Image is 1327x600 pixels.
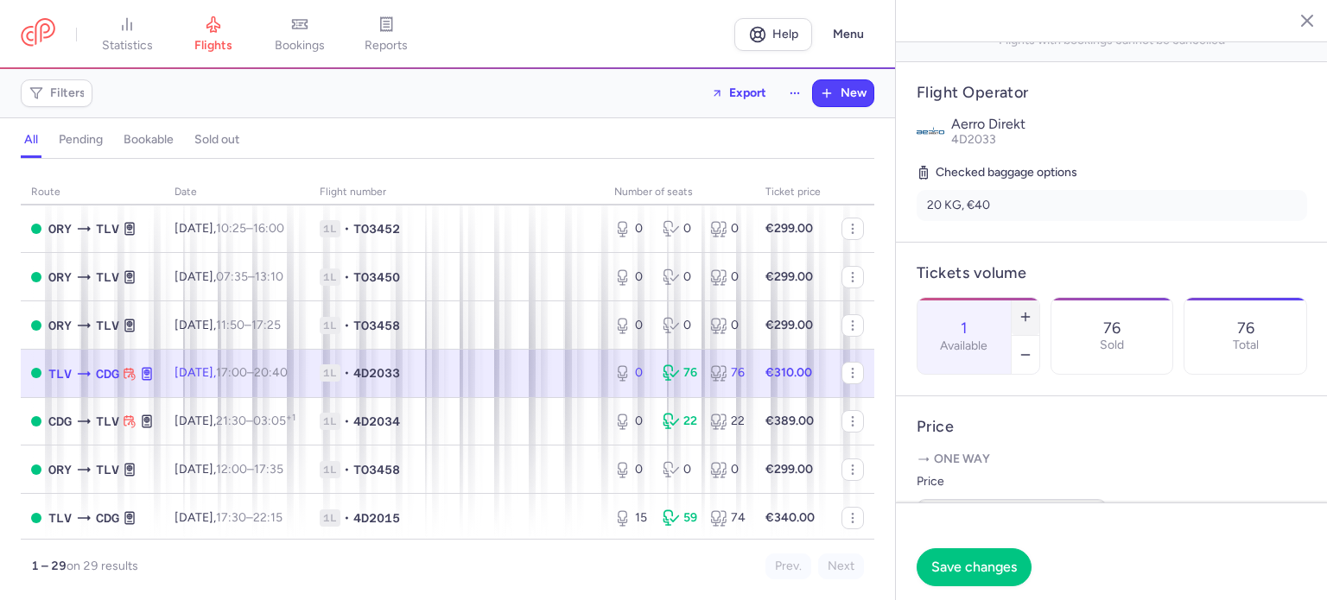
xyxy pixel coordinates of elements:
span: – [216,318,281,332]
strong: €299.00 [765,462,813,477]
time: 16:00 [253,221,284,236]
div: 0 [614,220,649,237]
button: Next [818,553,864,579]
h5: Checked baggage options [917,162,1307,183]
button: New [813,80,873,106]
span: [DATE], [175,269,283,284]
div: 0 [614,461,649,478]
button: Filters [22,80,92,106]
span: • [344,364,350,382]
span: [DATE], [175,414,295,428]
span: flights [194,38,232,54]
div: 22 [663,413,697,430]
span: – [216,414,295,428]
span: TLV [48,508,72,527]
span: CDG [96,508,119,527]
span: Filters [50,86,86,100]
button: Prev. [765,553,811,579]
span: – [216,269,283,284]
div: 76 [663,364,697,382]
span: – [216,365,288,380]
h4: bookable [124,132,174,148]
div: 0 [663,461,697,478]
span: 1L [320,317,340,334]
th: number of seats [604,180,755,205]
strong: €389.00 [765,414,814,428]
span: TLV [96,412,119,431]
span: 4D2015 [353,509,400,527]
div: 0 [614,364,649,382]
span: Save changes [931,559,1017,575]
span: reports [365,38,408,54]
span: • [344,509,350,527]
p: Aerro Direkt [951,117,1307,132]
label: Available [940,339,987,353]
time: 17:00 [216,365,247,380]
time: 17:25 [251,318,281,332]
span: ORY [48,219,72,238]
span: 1L [320,220,340,237]
p: 76 [1103,319,1121,337]
sup: +1 [286,412,295,423]
span: CDG [96,364,119,383]
li: 20 KG, €40 [917,190,1307,221]
span: [DATE], [175,318,281,332]
div: 74 [710,509,745,527]
div: 0 [663,268,697,286]
span: 1L [320,268,340,286]
div: 0 [663,220,697,237]
a: CitizenPlane red outlined logo [21,18,55,50]
button: Export [700,79,778,107]
time: 22:15 [253,510,283,525]
span: 1L [320,461,340,478]
time: 17:30 [216,510,246,525]
label: Price [917,471,1107,492]
time: 13:10 [255,269,283,284]
h4: all [24,132,38,148]
a: bookings [257,16,343,54]
span: • [344,220,350,237]
div: 0 [614,413,649,430]
input: --- [917,499,1107,537]
span: • [344,461,350,478]
span: 4D2034 [353,413,400,430]
span: statistics [102,38,153,54]
span: CDG [48,412,72,431]
span: TLV [96,219,119,238]
strong: €299.00 [765,221,813,236]
time: 20:40 [254,365,288,380]
div: 0 [663,317,697,334]
h4: Success! [946,526,1269,542]
span: [DATE], [175,462,283,477]
span: TLV [48,364,72,383]
span: Export [729,86,766,99]
div: 15 [614,509,649,527]
strong: €340.00 [765,510,815,525]
span: ORY [48,268,72,287]
span: TO3458 [353,317,400,334]
span: [DATE], [175,221,284,236]
h4: Flight Operator [917,83,1307,103]
span: TO3450 [353,268,400,286]
span: Help [772,28,798,41]
span: bookings [275,38,325,54]
th: Ticket price [755,180,831,205]
p: 76 [1237,319,1254,337]
span: – [216,221,284,236]
span: – [216,510,283,525]
span: New [841,86,867,100]
strong: €299.00 [765,318,813,332]
a: reports [343,16,429,54]
h4: sold out [194,132,239,148]
div: 0 [710,220,745,237]
a: statistics [84,16,170,54]
span: – [216,462,283,477]
span: • [344,317,350,334]
span: TLV [96,460,119,479]
p: Total [1233,338,1259,352]
div: 0 [710,317,745,334]
p: Sold [1100,338,1124,352]
time: 21:30 [216,414,246,428]
span: 4D2033 [353,364,400,382]
span: TLV [96,316,119,335]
